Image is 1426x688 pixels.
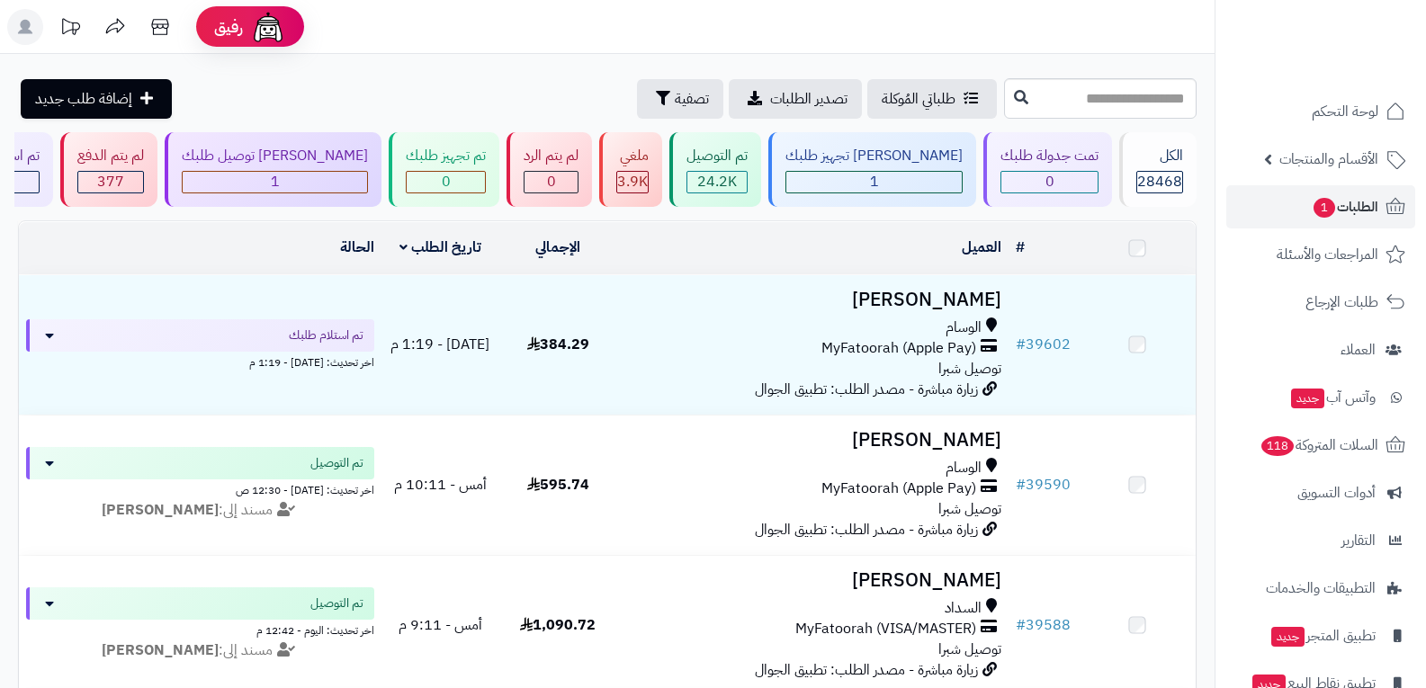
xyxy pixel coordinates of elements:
[1261,436,1295,456] span: 118
[1312,99,1378,124] span: لوحة التحكم
[596,132,666,207] a: ملغي 3.9K
[755,519,978,541] span: زيارة مباشرة - مصدر الطلب: تطبيق الجوال
[821,338,976,359] span: MyFatoorah (Apple Pay)
[527,334,589,355] span: 384.29
[161,132,385,207] a: [PERSON_NAME] توصيل طلبك 1
[980,132,1116,207] a: تمت جدولة طلبك 0
[26,352,374,371] div: اخر تحديث: [DATE] - 1:19 م
[399,237,481,258] a: تاريخ الطلب
[1314,198,1335,218] span: 1
[786,172,962,192] div: 1
[1000,146,1099,166] div: تمت جدولة طلبك
[821,478,976,499] span: MyFatoorah (Apple Pay)
[1279,147,1378,172] span: الأقسام والمنتجات
[1016,237,1025,258] a: #
[26,620,374,639] div: اخر تحديث: اليوم - 12:42 م
[271,171,280,192] span: 1
[1269,623,1376,648] span: تطبيق المتجر
[1016,474,1026,496] span: #
[310,454,363,472] span: تم التوصيل
[524,146,578,166] div: لم يتم الرد
[938,639,1001,660] span: توصيل شبرا
[697,171,737,192] span: 24.2K
[1312,194,1378,219] span: الطلبات
[624,430,1002,451] h3: [PERSON_NAME]
[1226,328,1415,371] a: العملاء
[1341,528,1376,553] span: التقارير
[520,614,596,636] span: 1,090.72
[765,132,980,207] a: [PERSON_NAME] تجهيز طلبك 1
[637,79,723,119] button: تصفية
[946,458,982,478] span: الوسام
[962,237,1001,258] a: العميل
[1266,576,1376,601] span: التطبيقات والخدمات
[617,171,648,192] span: 3.9K
[1226,614,1415,657] a: تطبيق المتجرجديد
[938,498,1001,520] span: توصيل شبرا
[1226,376,1415,419] a: وآتس آبجديد
[182,146,368,166] div: [PERSON_NAME] توصيل طلبك
[1226,519,1415,562] a: التقارير
[1226,185,1415,228] a: الطلبات1
[867,79,997,119] a: طلباتي المُوكلة
[289,326,363,344] span: تم استلام طلبك
[1304,44,1409,82] img: logo-2.png
[624,290,1002,310] h3: [PERSON_NAME]
[1226,567,1415,610] a: التطبيقات والخدمات
[547,171,556,192] span: 0
[675,88,709,110] span: تصفية
[1226,471,1415,514] a: أدوات التسويق
[785,146,963,166] div: [PERSON_NAME] تجهيز طلبك
[729,79,862,119] a: تصدير الطلبات
[1016,334,1071,355] a: #39602
[1136,146,1183,166] div: الكل
[1016,614,1071,636] a: #39588
[624,570,1002,591] h3: [PERSON_NAME]
[687,172,747,192] div: 24208
[616,146,649,166] div: ملغي
[1137,171,1182,192] span: 28468
[13,640,388,661] div: مسند إلى:
[1116,132,1200,207] a: الكل28468
[390,334,489,355] span: [DATE] - 1:19 م
[183,172,367,192] div: 1
[525,172,578,192] div: 0
[1260,433,1378,458] span: السلات المتروكة
[21,79,172,119] a: إضافة طلب جديد
[870,171,879,192] span: 1
[795,619,976,639] span: MyFatoorah (VISA/MASTER)
[399,614,482,636] span: أمس - 9:11 م
[535,237,580,258] a: الإجمالي
[1226,233,1415,276] a: المراجعات والأسئلة
[755,379,978,400] span: زيارة مباشرة - مصدر الطلب: تطبيق الجوال
[1289,385,1376,410] span: وآتس آب
[385,132,503,207] a: تم تجهيز طلبك 0
[1297,480,1376,505] span: أدوات التسويق
[945,598,982,619] span: السداد
[340,237,374,258] a: الحالة
[938,358,1001,380] span: توصيل شبرا
[770,88,848,110] span: تصدير الطلبات
[442,171,451,192] span: 0
[26,479,374,498] div: اخر تحديث: [DATE] - 12:30 ص
[1016,614,1026,636] span: #
[102,499,219,521] strong: [PERSON_NAME]
[1016,334,1026,355] span: #
[1226,424,1415,467] a: السلات المتروكة118
[503,132,596,207] a: لم يتم الرد 0
[1291,389,1324,408] span: جديد
[1305,290,1378,315] span: طلبات الإرجاع
[1277,242,1378,267] span: المراجعات والأسئلة
[882,88,955,110] span: طلباتي المُوكلة
[1016,474,1071,496] a: #39590
[310,594,363,612] span: تم التوصيل
[527,474,589,496] span: 595.74
[102,639,219,661] strong: [PERSON_NAME]
[48,9,93,49] a: تحديثات المنصة
[1226,281,1415,324] a: طلبات الإرجاع
[77,146,144,166] div: لم يتم الدفع
[97,171,124,192] span: 377
[78,172,143,192] div: 377
[1341,337,1376,362] span: العملاء
[755,659,978,681] span: زيارة مباشرة - مصدر الطلب: تطبيق الجوال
